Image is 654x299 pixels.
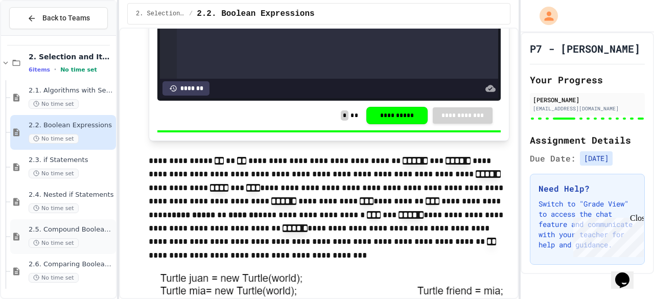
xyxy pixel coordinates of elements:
[580,151,613,166] span: [DATE]
[29,121,114,130] span: 2.2. Boolean Expressions
[611,258,644,289] iframe: chat widget
[29,203,79,213] span: No time set
[539,199,636,250] p: Switch to "Grade View" to access the chat feature and communicate with your teacher for help and ...
[29,99,79,109] span: No time set
[29,86,114,95] span: 2.1. Algorithms with Selection and Repetition
[189,10,193,18] span: /
[29,156,114,165] span: 2.3. if Statements
[42,13,90,24] span: Back to Teams
[29,225,114,234] span: 2.5. Compound Boolean Expressions
[29,191,114,199] span: 2.4. Nested if Statements
[29,273,79,283] span: No time set
[29,169,79,178] span: No time set
[539,182,636,195] h3: Need Help?
[533,95,642,104] div: [PERSON_NAME]
[529,4,560,28] div: My Account
[4,4,71,65] div: Chat with us now!Close
[530,41,640,56] h1: P7 - [PERSON_NAME]
[569,214,644,257] iframe: chat widget
[29,66,50,73] span: 6 items
[533,105,642,112] div: [EMAIL_ADDRESS][DOMAIN_NAME]
[9,7,108,29] button: Back to Teams
[530,152,576,165] span: Due Date:
[29,260,114,269] span: 2.6. Comparing Boolean Expressions ([PERSON_NAME] Laws)
[29,52,114,61] span: 2. Selection and Iteration
[530,73,645,87] h2: Your Progress
[60,66,97,73] span: No time set
[54,65,56,74] span: •
[530,133,645,147] h2: Assignment Details
[136,10,185,18] span: 2. Selection and Iteration
[29,238,79,248] span: No time set
[29,134,79,144] span: No time set
[197,8,314,20] span: 2.2. Boolean Expressions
